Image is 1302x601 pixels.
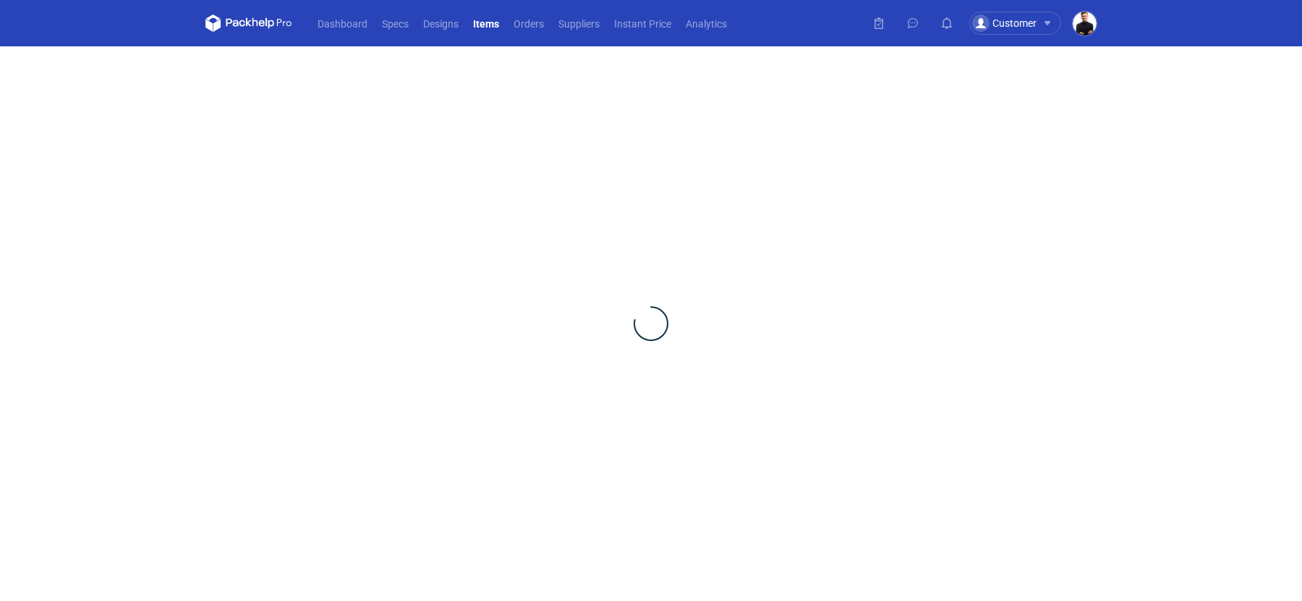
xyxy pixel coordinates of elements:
svg: Packhelp Pro [205,14,292,32]
a: Analytics [678,14,734,32]
a: Specs [375,14,416,32]
a: Instant Price [607,14,678,32]
img: Tomasz Kubiak [1073,12,1097,35]
a: Dashboard [310,14,375,32]
a: Designs [416,14,466,32]
a: Items [466,14,506,32]
a: Orders [506,14,551,32]
button: Customer [969,12,1073,35]
div: Customer [972,14,1037,32]
a: Suppliers [551,14,607,32]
